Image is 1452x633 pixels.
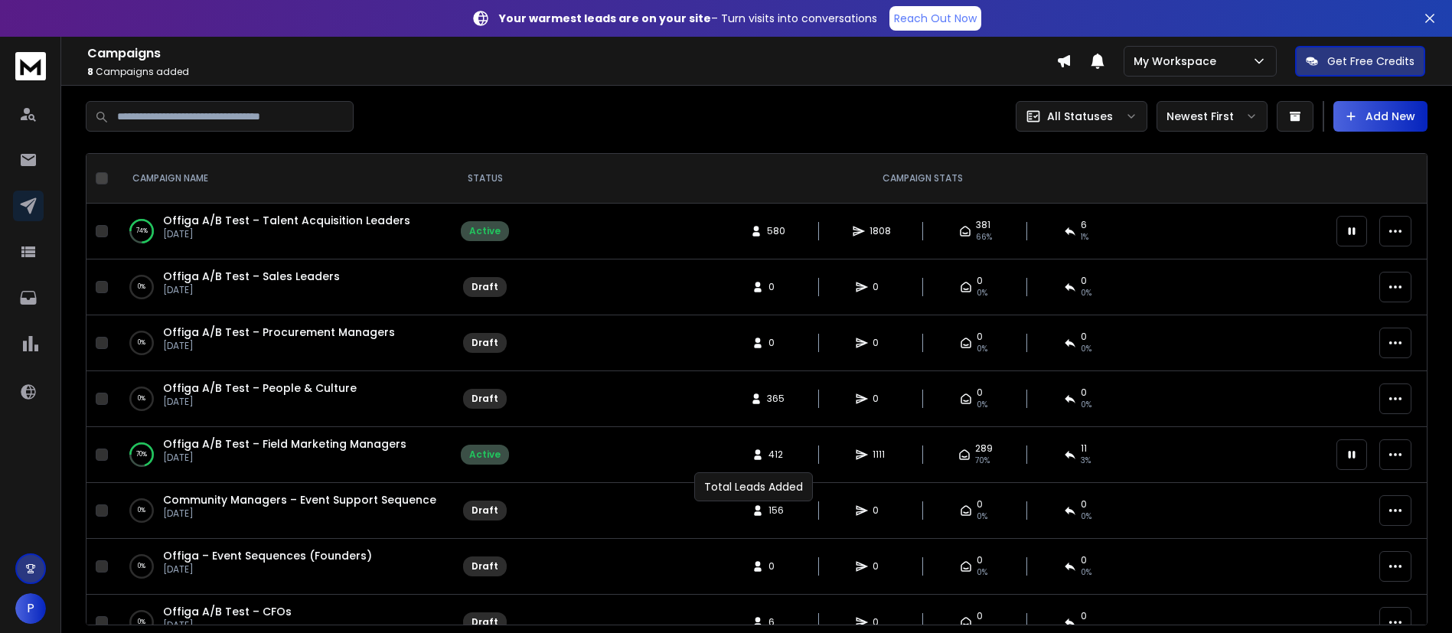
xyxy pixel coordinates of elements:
[977,566,987,579] span: 0%
[889,6,981,31] a: Reach Out Now
[977,275,983,287] span: 0
[114,539,452,595] td: 0%Offiga – Event Sequences (Founders)[DATE]
[977,399,987,411] span: 0%
[1081,275,1087,287] span: 0
[977,331,983,343] span: 0
[163,325,395,340] a: Offiga A/B Test – Procurement Managers
[1081,399,1091,411] span: 0%
[138,391,145,406] p: 0 %
[768,281,784,293] span: 0
[1081,387,1087,399] span: 0
[114,154,452,204] th: CAMPAIGN NAME
[469,449,501,461] div: Active
[1081,455,1091,467] span: 3 %
[138,279,145,295] p: 0 %
[768,560,784,573] span: 0
[1081,511,1091,523] span: 0%
[1081,566,1091,579] span: 0%
[1081,498,1087,511] span: 0
[1134,54,1222,69] p: My Workspace
[977,498,983,511] span: 0
[163,548,372,563] a: Offiga – Event Sequences (Founders)
[694,472,813,501] div: Total Leads Added
[1333,101,1428,132] button: Add New
[873,560,888,573] span: 0
[870,225,891,237] span: 1808
[873,504,888,517] span: 0
[1081,231,1088,243] span: 1 %
[114,259,452,315] td: 0%Offiga A/B Test – Sales Leaders[DATE]
[873,337,888,349] span: 0
[1081,442,1087,455] span: 11
[163,436,406,452] a: Offiga A/B Test – Field Marketing Managers
[114,371,452,427] td: 0%Offiga A/B Test – People & Culture[DATE]
[977,387,983,399] span: 0
[768,504,784,517] span: 156
[1047,109,1113,124] p: All Statuses
[136,224,148,239] p: 74 %
[163,269,340,284] a: Offiga A/B Test – Sales Leaders
[499,11,877,26] p: – Turn visits into conversations
[114,315,452,371] td: 0%Offiga A/B Test – Procurement Managers[DATE]
[114,483,452,539] td: 0%Community Managers – Event Support Sequence[DATE]
[471,337,498,349] div: Draft
[873,393,888,405] span: 0
[114,204,452,259] td: 74%Offiga A/B Test – Talent Acquisition Leaders[DATE]
[1327,54,1414,69] p: Get Free Credits
[87,44,1056,63] h1: Campaigns
[15,52,46,80] img: logo
[163,284,340,296] p: [DATE]
[977,343,987,355] span: 0%
[163,492,436,507] a: Community Managers – Event Support Sequence
[163,452,406,464] p: [DATE]
[469,225,501,237] div: Active
[163,228,410,240] p: [DATE]
[873,616,888,628] span: 0
[138,335,145,351] p: 0 %
[138,615,145,630] p: 0 %
[977,511,987,523] span: 0%
[518,154,1327,204] th: CAMPAIGN STATS
[87,66,1056,78] p: Campaigns added
[471,504,498,517] div: Draft
[163,604,292,619] a: Offiga A/B Test – CFOs
[163,507,436,520] p: [DATE]
[163,619,292,631] p: [DATE]
[1081,343,1091,355] span: 0%
[767,225,785,237] span: 580
[768,449,784,461] span: 412
[1081,287,1091,299] span: 0%
[977,610,983,622] span: 0
[873,281,888,293] span: 0
[1081,219,1087,231] span: 6
[471,560,498,573] div: Draft
[452,154,518,204] th: STATUS
[163,563,372,576] p: [DATE]
[136,447,147,462] p: 70 %
[975,455,990,467] span: 70 %
[977,554,983,566] span: 0
[768,616,784,628] span: 6
[138,559,145,574] p: 0 %
[163,396,357,408] p: [DATE]
[471,281,498,293] div: Draft
[1157,101,1268,132] button: Newest First
[114,427,452,483] td: 70%Offiga A/B Test – Field Marketing Managers[DATE]
[15,593,46,624] button: P
[976,231,992,243] span: 66 %
[1295,46,1425,77] button: Get Free Credits
[163,380,357,396] a: Offiga A/B Test – People & Culture
[499,11,711,26] strong: Your warmest leads are on your site
[977,287,987,299] span: 0%
[976,219,990,231] span: 381
[873,449,888,461] span: 1111
[975,442,993,455] span: 289
[471,393,498,405] div: Draft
